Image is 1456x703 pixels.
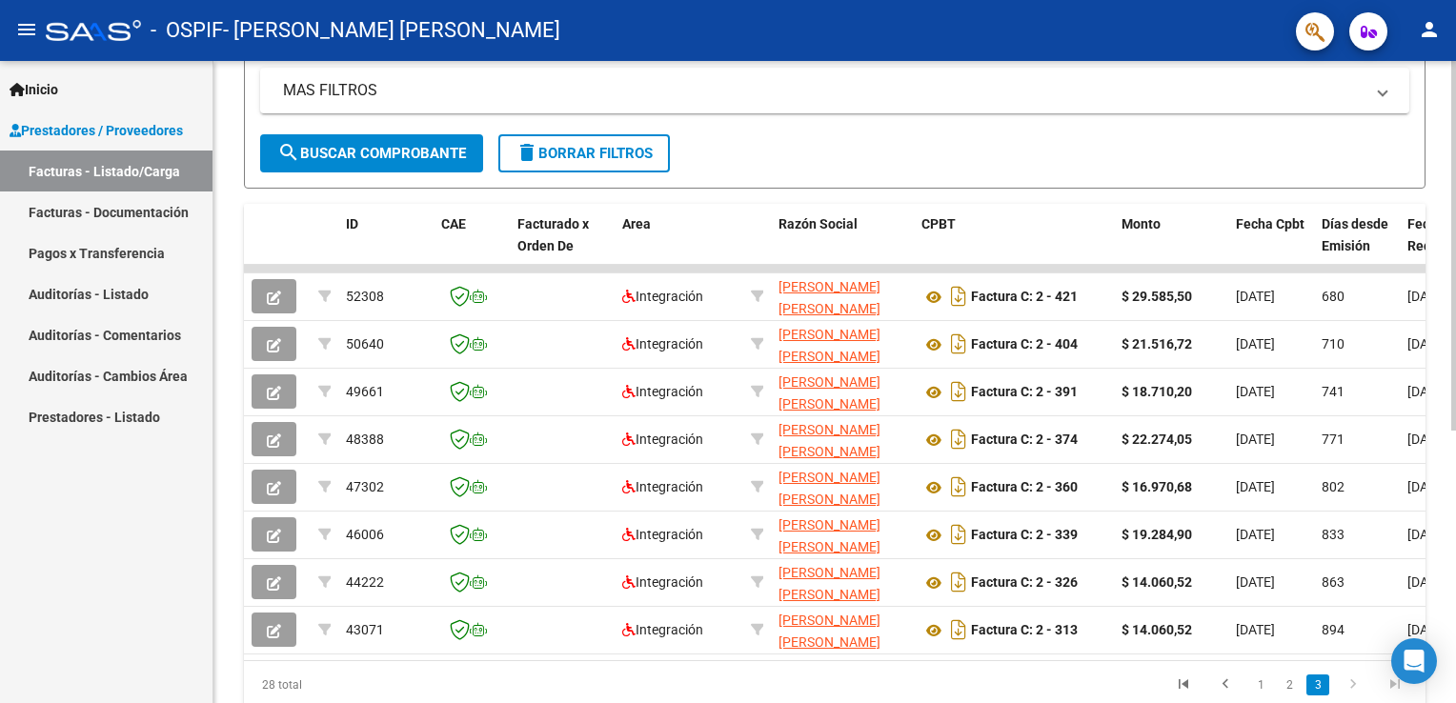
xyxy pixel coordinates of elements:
[1122,574,1192,590] strong: $ 14.060,52
[921,216,956,231] span: CPBT
[346,289,384,304] span: 52308
[346,527,384,542] span: 46006
[441,216,466,231] span: CAE
[1122,527,1192,542] strong: $ 19.284,90
[622,527,703,542] span: Integración
[771,204,914,288] datatable-header-cell: Razón Social
[622,336,703,351] span: Integración
[1122,289,1192,304] strong: $ 29.585,50
[517,216,589,253] span: Facturado x Orden De
[946,519,971,550] i: Descargar documento
[1236,574,1275,590] span: [DATE]
[346,336,384,351] span: 50640
[151,10,223,51] span: - OSPIF
[283,80,1364,101] mat-panel-title: MAS FILTROS
[946,472,971,502] i: Descargar documento
[779,372,906,412] div: 27251943813
[1278,674,1301,695] a: 2
[1322,336,1345,351] span: 710
[346,384,384,399] span: 49661
[510,204,615,288] datatable-header-cell: Facturado x Orden De
[1236,384,1275,399] span: [DATE]
[277,141,300,164] mat-icon: search
[779,467,906,507] div: 27251943813
[1407,289,1446,304] span: [DATE]
[516,141,538,164] mat-icon: delete
[1407,479,1446,494] span: [DATE]
[779,562,906,602] div: 27251943813
[1418,18,1441,41] mat-icon: person
[277,145,466,162] span: Buscar Comprobante
[1407,432,1446,447] span: [DATE]
[1236,622,1275,637] span: [DATE]
[971,575,1078,591] strong: Factura C: 2 - 326
[971,480,1078,495] strong: Factura C: 2 - 360
[1322,216,1388,253] span: Días desde Emisión
[779,276,906,316] div: 27251943813
[1322,384,1345,399] span: 741
[1249,674,1272,695] a: 1
[346,574,384,590] span: 44222
[971,385,1078,400] strong: Factura C: 2 - 391
[971,337,1078,352] strong: Factura C: 2 - 404
[15,18,38,41] mat-icon: menu
[1122,216,1161,231] span: Monto
[260,68,1409,113] mat-expansion-panel-header: MAS FILTROS
[1322,574,1345,590] span: 863
[622,574,703,590] span: Integración
[346,216,358,231] span: ID
[779,327,880,364] span: [PERSON_NAME] [PERSON_NAME]
[1122,336,1192,351] strong: $ 21.516,72
[622,479,703,494] span: Integración
[946,376,971,407] i: Descargar documento
[779,324,906,364] div: 27251943813
[1322,527,1345,542] span: 833
[622,622,703,637] span: Integración
[346,479,384,494] span: 47302
[1165,674,1202,695] a: go to first page
[260,134,483,172] button: Buscar Comprobante
[1122,622,1192,637] strong: $ 14.060,52
[946,281,971,311] i: Descargar documento
[1407,574,1446,590] span: [DATE]
[779,422,880,459] span: [PERSON_NAME] [PERSON_NAME]
[1391,638,1437,684] div: Open Intercom Messenger
[946,329,971,359] i: Descargar documento
[779,565,880,602] span: [PERSON_NAME] [PERSON_NAME]
[1236,289,1275,304] span: [DATE]
[346,432,384,447] span: 48388
[1228,204,1314,288] datatable-header-cell: Fecha Cpbt
[1122,384,1192,399] strong: $ 18.710,20
[516,145,653,162] span: Borrar Filtros
[10,79,58,100] span: Inicio
[946,614,971,645] i: Descargar documento
[779,613,880,650] span: [PERSON_NAME] [PERSON_NAME]
[1236,336,1275,351] span: [DATE]
[223,10,560,51] span: - [PERSON_NAME] [PERSON_NAME]
[779,374,880,412] span: [PERSON_NAME] [PERSON_NAME]
[1236,479,1275,494] span: [DATE]
[779,470,880,507] span: [PERSON_NAME] [PERSON_NAME]
[1236,432,1275,447] span: [DATE]
[1275,669,1304,701] li: page 2
[1407,336,1446,351] span: [DATE]
[1314,204,1400,288] datatable-header-cell: Días desde Emisión
[622,216,651,231] span: Area
[914,204,1114,288] datatable-header-cell: CPBT
[498,134,670,172] button: Borrar Filtros
[1322,432,1345,447] span: 771
[615,204,743,288] datatable-header-cell: Area
[1207,674,1244,695] a: go to previous page
[779,279,880,316] span: [PERSON_NAME] [PERSON_NAME]
[971,432,1078,448] strong: Factura C: 2 - 374
[1407,384,1446,399] span: [DATE]
[779,517,880,554] span: [PERSON_NAME] [PERSON_NAME]
[946,424,971,454] i: Descargar documento
[1407,527,1446,542] span: [DATE]
[971,290,1078,305] strong: Factura C: 2 - 421
[1407,622,1446,637] span: [DATE]
[1322,289,1345,304] span: 680
[622,384,703,399] span: Integración
[338,204,434,288] datatable-header-cell: ID
[1335,674,1371,695] a: go to next page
